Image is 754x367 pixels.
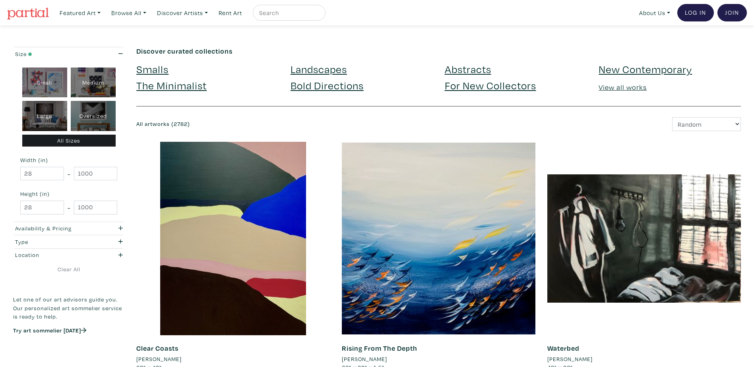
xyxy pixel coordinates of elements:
a: Waterbed [547,344,580,353]
iframe: Customer reviews powered by Trustpilot [13,342,124,359]
a: Bold Directions [291,78,364,92]
h6: All artworks (2782) [136,121,432,127]
div: Small [22,68,67,98]
li: [PERSON_NAME] [136,355,182,363]
a: Clear All [13,265,124,274]
small: Height (in) [20,191,117,197]
span: - [68,168,70,179]
a: New Contemporary [599,62,692,76]
div: Availability & Pricing [15,224,93,233]
a: [PERSON_NAME] [342,355,535,363]
div: Medium [71,68,116,98]
button: Location [13,249,124,262]
div: All Sizes [22,135,116,147]
a: View all works [599,83,647,92]
button: Size [13,47,124,60]
div: Size [15,50,93,58]
a: Try art sommelier [DATE] [13,326,86,334]
a: Join [717,4,747,21]
input: Search [258,8,318,18]
span: - [68,202,70,213]
p: Let one of our art advisors guide you. Our personalized art sommelier service is ready to help. [13,295,124,321]
a: Featured Art [56,5,104,21]
a: The Minimalist [136,78,207,92]
button: Availability & Pricing [13,222,124,235]
li: [PERSON_NAME] [342,355,387,363]
a: Abstracts [445,62,491,76]
li: [PERSON_NAME] [547,355,593,363]
a: [PERSON_NAME] [136,355,330,363]
a: For New Collectors [445,78,536,92]
a: Rent Art [215,5,246,21]
div: Location [15,251,93,259]
button: Type [13,235,124,248]
a: [PERSON_NAME] [547,355,741,363]
div: Large [22,101,67,131]
small: Width (in) [20,157,117,163]
div: Oversized [71,101,116,131]
a: Discover Artists [153,5,211,21]
div: Type [15,238,93,246]
a: Landscapes [291,62,347,76]
a: Clear Coasts [136,344,178,353]
a: Smalls [136,62,169,76]
a: Browse All [108,5,150,21]
a: Rising From The Depth [342,344,417,353]
h6: Discover curated collections [136,47,741,56]
a: Log In [677,4,714,21]
a: About Us [636,5,674,21]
